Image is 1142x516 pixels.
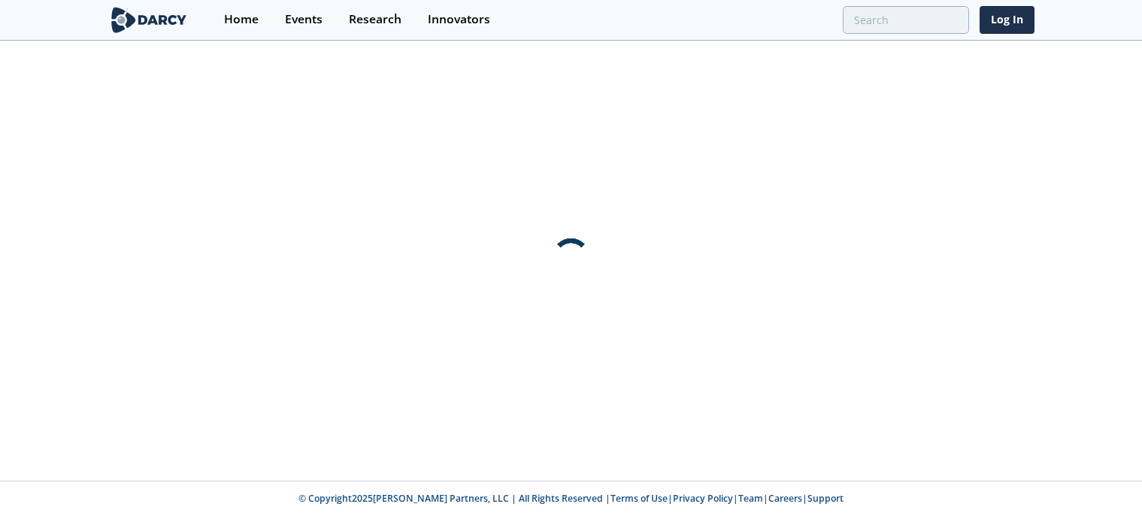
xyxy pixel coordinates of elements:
[673,492,733,505] a: Privacy Policy
[428,14,490,26] div: Innovators
[768,492,802,505] a: Careers
[108,7,190,33] img: logo-wide.svg
[285,14,323,26] div: Events
[843,6,969,34] input: Advanced Search
[51,492,1092,505] p: © Copyright 2025 [PERSON_NAME] Partners, LLC | All Rights Reserved | | | | |
[980,6,1034,34] a: Log In
[349,14,401,26] div: Research
[807,492,844,505] a: Support
[738,492,763,505] a: Team
[224,14,259,26] div: Home
[610,492,668,505] a: Terms of Use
